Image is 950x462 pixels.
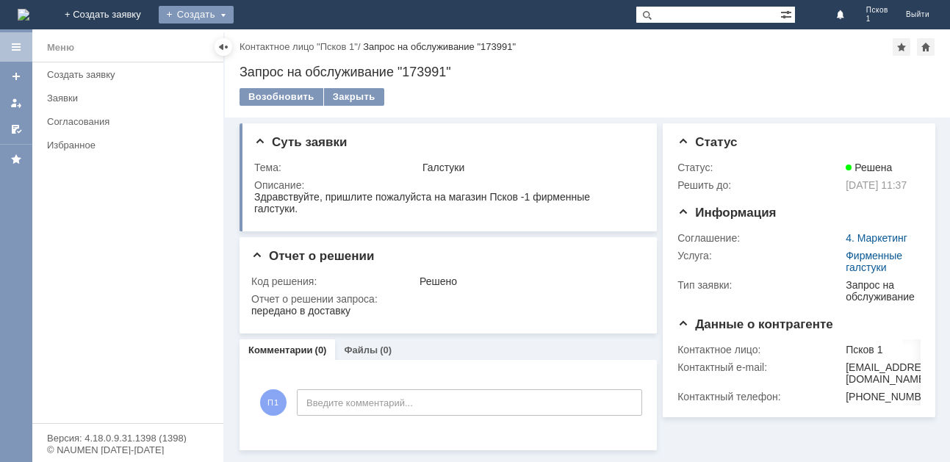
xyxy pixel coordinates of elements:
div: Тип заявки: [677,279,843,291]
div: Избранное [47,140,198,151]
a: Создать заявку [41,63,220,86]
div: Запрос на обслуживание "173991" [240,65,935,79]
a: Файлы [344,344,378,355]
div: Заявки [47,93,215,104]
a: Согласования [41,110,220,133]
div: / [240,41,363,52]
div: Отчет о решении запроса: [251,293,641,305]
span: Псков [866,6,888,15]
div: Контактный e-mail: [677,361,843,373]
div: Код решения: [251,275,417,287]
div: Согласования [47,116,215,127]
a: Мои заявки [4,91,28,115]
span: Решена [846,162,892,173]
a: Контактное лицо "Псков 1" [240,41,358,52]
div: Галстуки [422,162,638,173]
a: Создать заявку [4,65,28,88]
div: Контактный телефон: [677,391,843,403]
span: Отчет о решении [251,249,374,263]
div: Меню [47,39,74,57]
div: Создать [159,6,234,24]
img: logo [18,9,29,21]
div: Решить до: [677,179,843,191]
span: Статус [677,135,737,149]
div: Запрос на обслуживание [846,279,915,303]
div: Псков 1 [846,344,938,355]
span: 1 [866,15,888,24]
div: Создать заявку [47,69,215,80]
a: 4. Маркетинг [846,232,907,244]
div: Запрос на обслуживание "173991" [363,41,516,52]
a: Комментарии [248,344,313,355]
div: [EMAIL_ADDRESS][DOMAIN_NAME] [846,361,938,385]
div: Сделать домашней страницей [917,38,935,56]
span: Суть заявки [254,135,347,149]
div: (0) [380,344,392,355]
a: Перейти на домашнюю страницу [18,9,29,21]
span: Информация [677,206,776,220]
span: П1 [260,389,287,416]
div: [PHONE_NUMBER] [846,391,938,403]
div: Контактное лицо: [677,344,843,355]
div: Соглашение: [677,232,843,244]
div: Добавить в избранное [893,38,910,56]
a: Заявки [41,87,220,109]
div: Решено [420,275,638,287]
a: Мои согласования [4,118,28,141]
div: Описание: [254,179,641,191]
div: Версия: 4.18.0.9.31.1398 (1398) [47,433,209,443]
span: Данные о контрагенте [677,317,833,331]
div: © NAUMEN [DATE]-[DATE] [47,445,209,455]
div: Статус: [677,162,843,173]
div: Скрыть меню [215,38,232,56]
div: (0) [315,344,327,355]
div: Услуга: [677,250,843,261]
div: Тема: [254,162,420,173]
a: Фирменные галстуки [846,250,902,273]
span: [DATE] 11:37 [846,179,907,191]
span: Расширенный поиск [780,7,795,21]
